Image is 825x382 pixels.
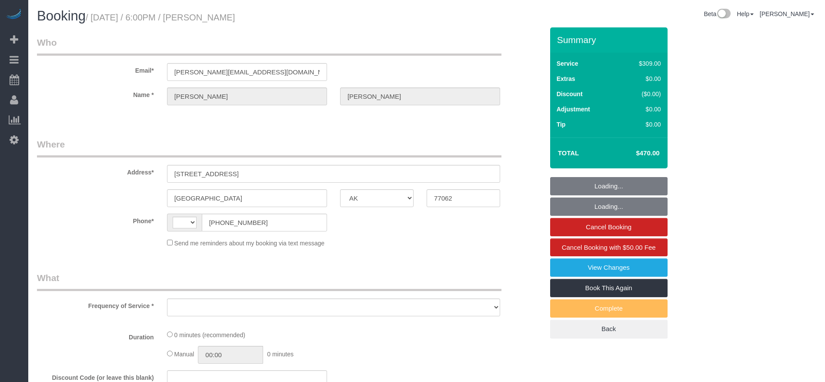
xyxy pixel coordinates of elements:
[340,87,500,105] input: Last Name*
[167,189,327,207] input: City*
[37,8,86,23] span: Booking
[5,9,23,21] img: Automaid Logo
[760,10,814,17] a: [PERSON_NAME]
[550,320,668,338] a: Back
[86,13,235,22] small: / [DATE] / 6:00PM / [PERSON_NAME]
[30,87,160,99] label: Name *
[174,351,194,358] span: Manual
[557,59,578,68] label: Service
[562,244,656,251] span: Cancel Booking with $50.00 Fee
[704,10,731,17] a: Beta
[610,150,659,157] h4: $470.00
[550,258,668,277] a: View Changes
[30,370,160,382] label: Discount Code (or leave this blank)
[737,10,754,17] a: Help
[557,35,663,45] h3: Summary
[550,218,668,236] a: Cancel Booking
[558,149,579,157] strong: Total
[30,330,160,342] label: Duration
[621,105,661,114] div: $0.00
[174,240,325,247] span: Send me reminders about my booking via text message
[621,59,661,68] div: $309.00
[167,87,327,105] input: First Name*
[167,63,327,81] input: Email*
[550,279,668,297] a: Book This Again
[427,189,500,207] input: Zip Code*
[557,120,566,129] label: Tip
[37,271,501,291] legend: What
[174,332,245,338] span: 0 minutes (recommended)
[557,105,590,114] label: Adjustment
[202,214,327,231] input: Phone*
[30,63,160,75] label: Email*
[621,90,661,98] div: ($0.00)
[30,214,160,225] label: Phone*
[30,298,160,310] label: Frequency of Service *
[37,138,501,157] legend: Where
[621,120,661,129] div: $0.00
[30,165,160,177] label: Address*
[37,36,501,56] legend: Who
[550,238,668,257] a: Cancel Booking with $50.00 Fee
[621,74,661,83] div: $0.00
[716,9,731,20] img: New interface
[557,74,575,83] label: Extras
[267,351,294,358] span: 0 minutes
[557,90,583,98] label: Discount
